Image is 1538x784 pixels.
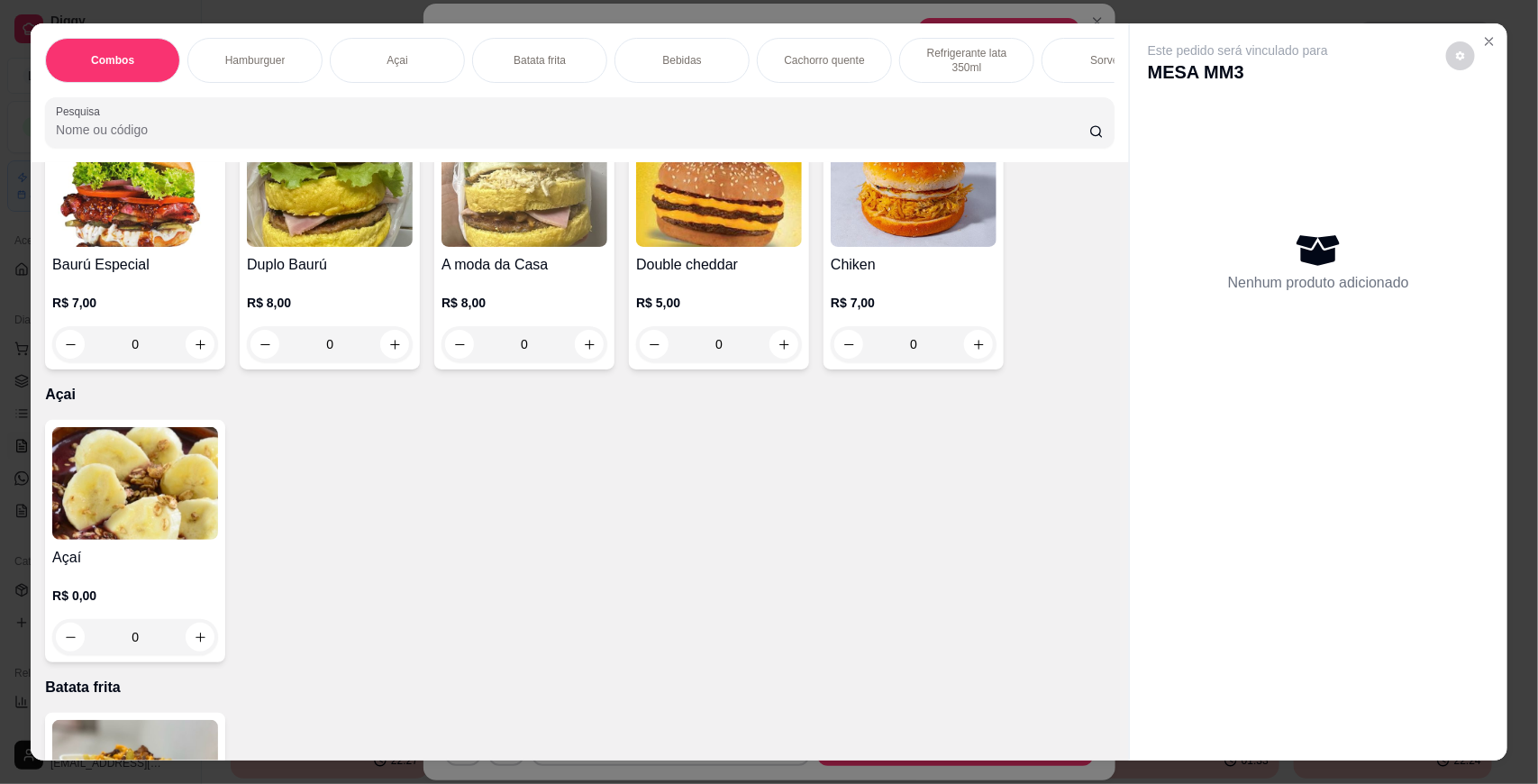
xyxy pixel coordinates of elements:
button: increase-product-quantity [964,330,993,359]
p: Nenhum produto adicionado [1228,272,1409,294]
p: Bebidas [662,53,701,68]
button: decrease-product-quantity [445,330,474,359]
p: MESA MM3 [1148,59,1328,85]
button: increase-product-quantity [769,330,798,359]
button: increase-product-quantity [575,330,604,359]
button: Close [1475,27,1504,56]
p: Refrigerante lata 350ml [915,46,1019,75]
button: decrease-product-quantity [1446,41,1475,70]
img: product-image [831,134,997,247]
p: Hamburguer [225,53,286,68]
p: Combos [91,53,134,68]
p: Batata frita [514,53,566,68]
h4: A moda da Casa [441,254,607,276]
p: R$ 7,00 [52,294,218,312]
p: R$ 0,00 [52,587,218,605]
button: increase-product-quantity [186,330,214,359]
img: product-image [441,134,607,247]
input: Pesquisa [56,121,1089,139]
button: decrease-product-quantity [834,330,863,359]
h4: Chiken [831,254,997,276]
img: product-image [247,134,413,247]
img: product-image [636,134,802,247]
img: product-image [52,427,218,540]
label: Pesquisa [56,104,106,119]
p: Sorvete [1090,53,1127,68]
h4: Duplo Baurú [247,254,413,276]
p: Açai [387,53,407,68]
h4: Double cheddar [636,254,802,276]
h4: Açaí [52,547,218,569]
p: Açai [45,384,1115,406]
button: decrease-product-quantity [250,330,279,359]
p: R$ 5,00 [636,294,802,312]
button: decrease-product-quantity [640,330,669,359]
img: product-image [52,134,218,247]
button: increase-product-quantity [380,330,409,359]
p: Este pedido será vinculado para [1148,41,1328,59]
p: Batata frita [45,677,1115,698]
p: R$ 8,00 [247,294,413,312]
button: decrease-product-quantity [56,330,85,359]
h4: Baurú Especial [52,254,218,276]
p: R$ 8,00 [441,294,607,312]
p: R$ 7,00 [831,294,997,312]
p: Cachorro quente [784,53,864,68]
